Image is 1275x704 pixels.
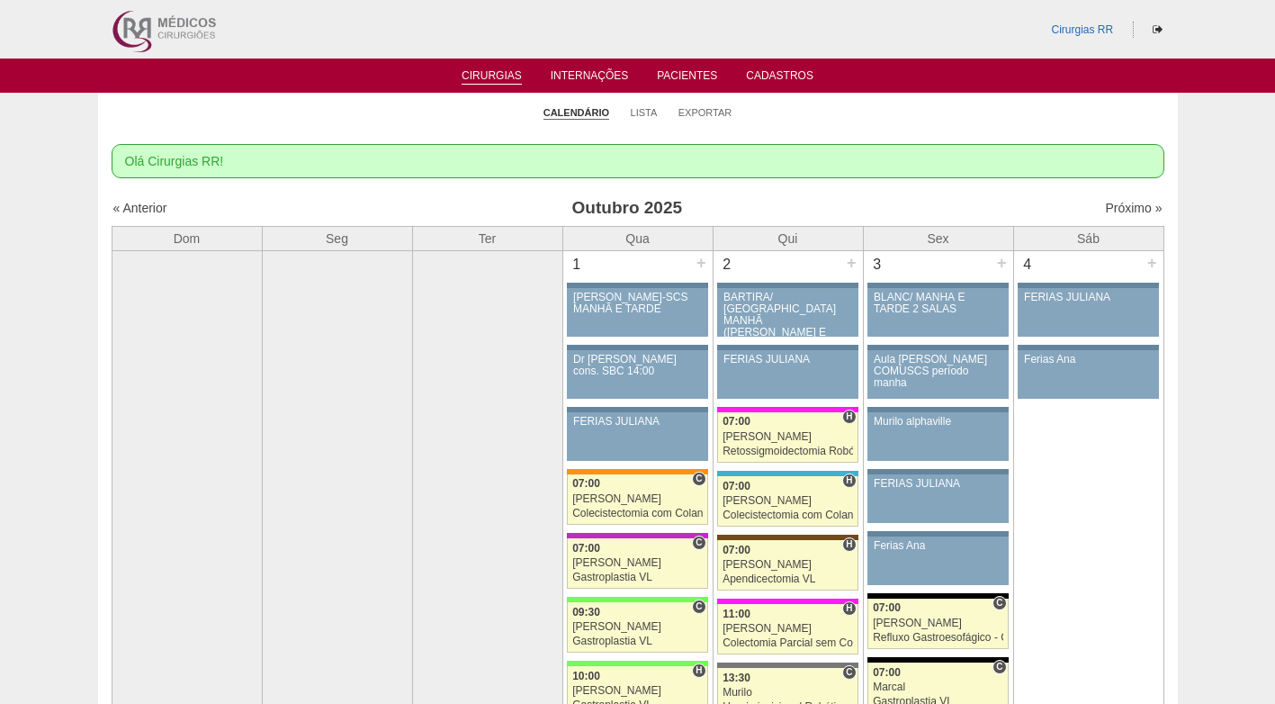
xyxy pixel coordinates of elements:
div: Key: São Luiz - SCS [567,469,707,474]
div: Colecistectomia com Colangiografia VL [572,508,703,519]
th: Sáb [1013,226,1163,250]
a: Internações [551,69,629,87]
div: [PERSON_NAME] [572,557,703,569]
a: Próximo » [1105,201,1162,215]
a: H 11:00 [PERSON_NAME] Colectomia Parcial sem Colostomia VL [717,604,857,654]
a: H 07:00 [PERSON_NAME] Apendicectomia VL [717,540,857,591]
div: Murilo alphaville [874,416,1002,428]
a: Pacientes [657,69,717,87]
span: Hospital [842,474,856,488]
div: [PERSON_NAME] [572,685,703,697]
div: 3 [864,251,892,278]
div: Key: Maria Braido [567,533,707,538]
div: 4 [1014,251,1042,278]
div: Key: Aviso [867,531,1008,537]
span: Consultório [992,596,1006,610]
div: + [694,251,709,275]
div: [PERSON_NAME] [723,559,853,571]
a: FERIAS JULIANA [867,474,1008,523]
div: Aula [PERSON_NAME] COMUSCS período manha [874,354,1002,390]
div: FERIAS JULIANA [1024,292,1153,303]
span: 07:00 [723,480,750,492]
a: H 07:00 [PERSON_NAME] Colecistectomia com Colangiografia VL [717,476,857,527]
a: [PERSON_NAME]-SCS MANHÃ E TARDE [567,288,707,337]
div: Refluxo Gastroesofágico - Cirurgia VL [873,632,1003,644]
div: Marcal [873,681,1003,693]
div: Key: Aviso [567,345,707,350]
div: [PERSON_NAME] [723,623,853,635]
div: Key: Aviso [867,345,1008,350]
span: 07:00 [873,601,901,614]
div: [PERSON_NAME] [723,495,853,507]
div: Key: Aviso [1018,345,1158,350]
div: Key: Blanc [867,593,1008,599]
div: + [1145,251,1160,275]
th: Sex [863,226,1013,250]
a: BLANC/ MANHÃ E TARDE 2 SALAS [867,288,1008,337]
a: Lista [631,106,658,119]
div: BLANC/ MANHÃ E TARDE 2 SALAS [874,292,1002,315]
div: Key: Aviso [867,407,1008,412]
span: Consultório [692,472,705,486]
a: C 09:30 [PERSON_NAME] Gastroplastia VL [567,602,707,653]
span: 07:00 [723,415,750,428]
div: Colecistectomia com Colangiografia VL [723,510,853,521]
span: 07:00 [572,477,600,490]
span: Hospital [842,601,856,616]
div: Key: Brasil [567,661,707,666]
i: Sair [1153,24,1163,35]
th: Qua [562,226,713,250]
div: 2 [714,251,741,278]
div: [PERSON_NAME] [572,493,703,505]
div: [PERSON_NAME] [572,621,703,633]
div: Key: Aviso [567,407,707,412]
div: Key: Blanc [867,657,1008,663]
div: FERIAS JULIANA [573,416,702,428]
div: Colectomia Parcial sem Colostomia VL [723,637,853,649]
a: Cadastros [746,69,813,87]
a: Exportar [678,106,732,119]
th: Dom [112,226,262,250]
th: Qui [713,226,863,250]
div: Key: Neomater [717,471,857,476]
div: Gastroplastia VL [572,572,703,583]
div: BARTIRA/ [GEOGRAPHIC_DATA] MANHÃ ([PERSON_NAME] E ANA)/ SANTA JOANA -TARDE [723,292,852,363]
div: Key: Brasil [567,597,707,602]
a: Calendário [543,106,609,120]
div: Apendicectomia VL [723,573,853,585]
a: Cirurgias [462,69,522,85]
span: Consultório [692,600,705,614]
a: H 07:00 [PERSON_NAME] Retossigmoidectomia Robótica [717,412,857,463]
a: BARTIRA/ [GEOGRAPHIC_DATA] MANHÃ ([PERSON_NAME] E ANA)/ SANTA JOANA -TARDE [717,288,857,337]
span: 11:00 [723,608,750,620]
div: 1 [563,251,591,278]
span: Hospital [842,410,856,424]
div: Key: Santa Joana [717,535,857,540]
div: Key: Santa Catarina [717,663,857,668]
span: Hospital [842,537,856,552]
div: Olá Cirurgias RR! [112,144,1164,178]
th: Ter [412,226,562,250]
div: + [994,251,1010,275]
div: + [844,251,859,275]
a: Cirurgias RR [1051,23,1113,36]
a: FERIAS JULIANA [567,412,707,461]
div: Key: Aviso [717,283,857,288]
a: FERIAS JULIANA [717,350,857,399]
a: Ferias Ana [867,537,1008,585]
div: [PERSON_NAME] [873,618,1003,629]
span: 07:00 [572,542,600,555]
span: 09:30 [572,606,600,618]
a: C 07:00 [PERSON_NAME] Gastroplastia VL [567,538,707,589]
div: Dr [PERSON_NAME] cons. SBC 14:00 [573,354,702,377]
span: 10:00 [572,670,600,682]
a: Murilo alphaville [867,412,1008,461]
a: Aula [PERSON_NAME] COMUSCS período manha [867,350,1008,399]
div: FERIAS JULIANA [723,354,852,366]
span: 13:30 [723,672,750,684]
span: 07:00 [723,544,750,556]
div: Key: Pro Matre [717,407,857,412]
div: Retossigmoidectomia Robótica [723,446,853,457]
div: Ferias Ana [874,540,1002,552]
div: Key: Aviso [867,283,1008,288]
